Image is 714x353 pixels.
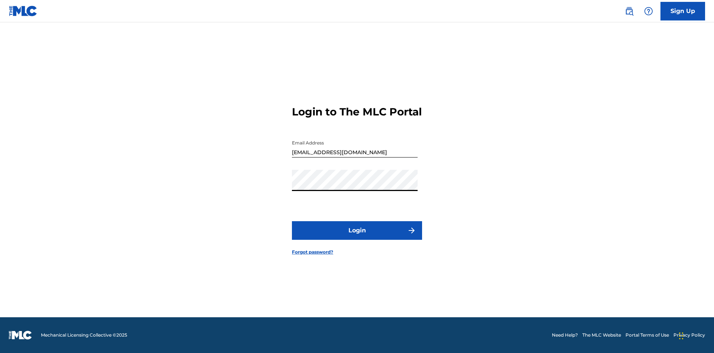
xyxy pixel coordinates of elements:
[9,6,38,16] img: MLC Logo
[641,4,656,19] div: Help
[625,332,669,338] a: Portal Terms of Use
[677,317,714,353] iframe: Chat Widget
[673,332,705,338] a: Privacy Policy
[660,2,705,20] a: Sign Up
[41,332,127,338] span: Mechanical Licensing Collective © 2025
[552,332,578,338] a: Need Help?
[625,7,634,16] img: search
[292,249,333,255] a: Forgot password?
[292,221,422,240] button: Login
[407,226,416,235] img: f7272a7cc735f4ea7f67.svg
[9,331,32,340] img: logo
[582,332,621,338] a: The MLC Website
[622,4,637,19] a: Public Search
[644,7,653,16] img: help
[292,105,422,118] h3: Login to The MLC Portal
[679,325,684,347] div: Drag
